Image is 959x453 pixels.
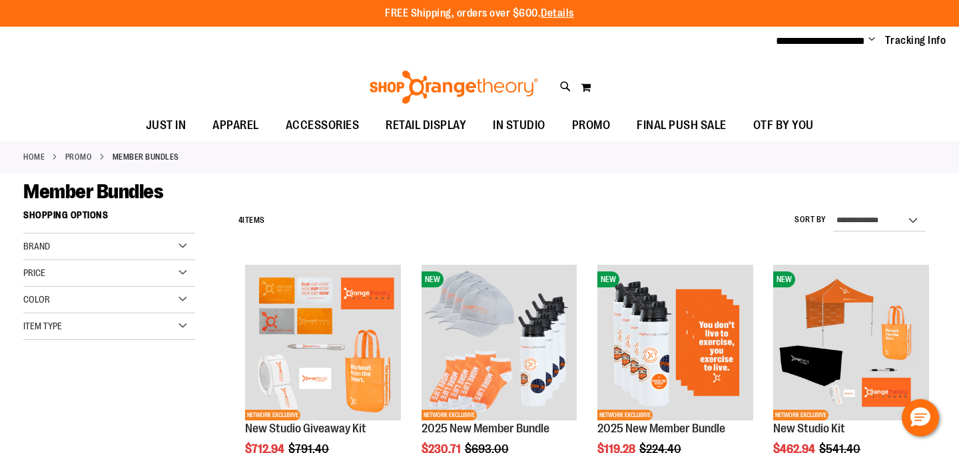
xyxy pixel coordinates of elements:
[245,265,401,420] img: New Studio Giveaway Kit
[286,110,360,140] span: ACCESSORIES
[773,265,929,420] img: New Studio Kit
[245,422,366,435] a: New Studio Giveaway Kit
[372,110,479,141] a: RETAIL DISPLAY
[597,410,653,420] span: NETWORK EXCLUSIVE
[773,271,795,287] span: NEW
[740,110,827,141] a: OTF BY YOU
[541,7,574,19] a: Details
[23,180,163,203] span: Member Bundles
[479,110,559,141] a: IN STUDIO
[422,410,477,420] span: NETWORK EXCLUSIVE
[773,410,828,420] span: NETWORK EXCLUSIVE
[238,210,265,231] h2: Items
[212,110,259,140] span: APPAREL
[885,33,946,48] a: Tracking Info
[245,410,300,420] span: NETWORK EXCLUSIVE
[422,422,549,435] a: 2025 New Member Bundle
[238,216,243,225] span: 4
[902,399,939,436] button: Hello, have a question? Let’s chat.
[637,110,727,140] span: FINAL PUSH SALE
[623,110,740,141] a: FINAL PUSH SALE
[795,214,826,226] label: Sort By
[23,294,50,305] span: Color
[23,321,62,331] span: Item Type
[773,422,845,435] a: New Studio Kit
[23,267,45,278] span: Price
[559,110,624,140] a: PROMO
[23,241,50,251] span: Brand
[773,265,929,422] a: New Studio KitNEWNETWORK EXCLUSIVE
[385,6,574,21] p: FREE Shipping, orders over $600.
[597,265,753,422] a: 2025 New Member BundleNEWNETWORK EXCLUSIVE
[368,71,540,104] img: Shop Orangetheory
[753,110,814,140] span: OTF BY YOU
[113,151,179,163] strong: Member Bundles
[23,204,195,233] strong: Shopping Options
[422,271,444,287] span: NEW
[572,110,611,140] span: PROMO
[386,110,466,140] span: RETAIL DISPLAY
[868,34,875,47] button: Account menu
[597,422,725,435] a: 2025 New Member Bundle
[422,265,577,420] img: 2025 New Member Bundle
[65,151,93,163] a: PROMO
[597,265,753,420] img: 2025 New Member Bundle
[493,110,545,140] span: IN STUDIO
[597,271,619,287] span: NEW
[199,110,272,141] a: APPAREL
[133,110,200,141] a: JUST IN
[422,265,577,422] a: 2025 New Member BundleNEWNETWORK EXCLUSIVE
[146,110,186,140] span: JUST IN
[23,151,45,163] a: Home
[245,265,401,422] a: New Studio Giveaway KitNETWORK EXCLUSIVE
[272,110,373,141] a: ACCESSORIES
